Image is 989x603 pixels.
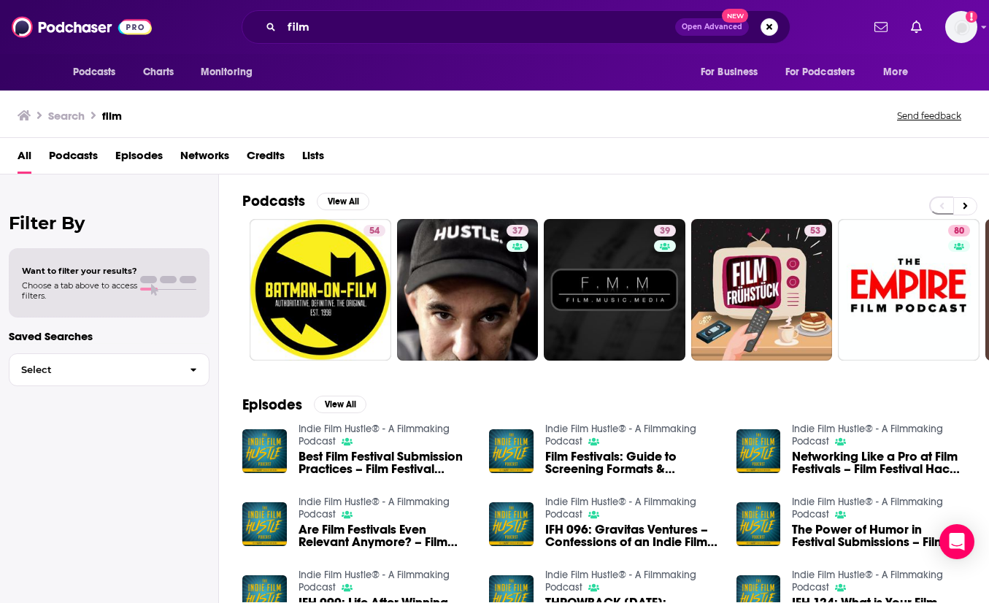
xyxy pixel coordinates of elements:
[966,11,977,23] svg: Add a profile image
[507,225,528,237] a: 37
[489,429,534,474] img: Film Festivals: Guide to Screening Formats & Technical Specs – Film Festival Hacks Podcast: 006 -...
[242,396,366,414] a: EpisodesView All
[180,144,229,174] a: Networks
[545,496,696,521] a: Indie Film Hustle® - A Filmmaking Podcast
[191,58,272,86] button: open menu
[18,144,31,174] a: All
[948,225,970,237] a: 80
[48,109,85,123] h3: Search
[654,225,676,237] a: 39
[247,144,285,174] a: Credits
[489,502,534,547] img: IFH 096: Gravitas Ventures – Confessions of an Indie Film Distributor - Indie Film Hustle Podcast...
[838,219,980,361] a: 80
[792,569,943,594] a: Indie Film Hustle® - A Filmmaking Podcast
[134,58,183,86] a: Charts
[675,18,749,36] button: Open AdvancedNew
[242,502,287,547] img: Are Film Festivals Even Relevant Anymore? – Film Festival Hacks 007 - Indie Film Hustle® Podcast:...
[49,144,98,174] a: Podcasts
[397,219,539,361] a: 37
[736,502,781,547] img: The Power of Humor in Festival Submissions – Film Festival Hacks Podcast: 004 - Indie Film Hustle...
[143,62,174,82] span: Charts
[736,429,781,474] img: Networking Like a Pro at Film Festivals – Film Festival Hacks Podcast: 005 - Indie Film Hustle Po...
[945,11,977,43] button: Show profile menu
[776,58,877,86] button: open menu
[12,13,152,41] img: Podchaser - Follow, Share and Rate Podcasts
[299,423,450,448] a: Indie Film Hustle® - A Filmmaking Podcast
[945,11,977,43] span: Logged in as WorldWide452
[201,62,253,82] span: Monitoring
[242,10,790,44] div: Search podcasts, credits, & more...
[9,212,209,234] h2: Filter By
[792,423,943,448] a: Indie Film Hustle® - A Filmmaking Podcast
[545,523,719,548] a: IFH 096: Gravitas Ventures – Confessions of an Indie Film Distributor - Indie Film Hustle Podcast...
[9,329,209,343] p: Saved Searches
[954,224,964,239] span: 80
[792,450,966,475] a: Networking Like a Pro at Film Festivals – Film Festival Hacks Podcast: 005 - Indie Film Hustle Po...
[512,224,523,239] span: 37
[369,224,380,239] span: 54
[545,569,696,594] a: Indie Film Hustle® - A Filmmaking Podcast
[893,110,966,122] button: Send feedback
[22,280,137,301] span: Choose a tab above to access filters.
[682,23,742,31] span: Open Advanced
[869,15,893,39] a: Show notifications dropdown
[299,450,472,475] a: Best Film Festival Submission Practices – Film Festival Hacks Podcast: 003 - Indie Film Hustle Po...
[282,15,675,39] input: Search podcasts, credits, & more...
[945,11,977,43] img: User Profile
[302,144,324,174] a: Lists
[792,523,966,548] a: The Power of Humor in Festival Submissions – Film Festival Hacks Podcast: 004 - Indie Film Hustle...
[242,192,369,210] a: PodcastsView All
[785,62,855,82] span: For Podcasters
[242,396,302,414] h2: Episodes
[63,58,135,86] button: open menu
[690,58,777,86] button: open menu
[691,219,833,361] a: 53
[299,569,450,594] a: Indie Film Hustle® - A Filmmaking Podcast
[905,15,928,39] a: Show notifications dropdown
[9,365,178,375] span: Select
[883,62,908,82] span: More
[299,496,450,521] a: Indie Film Hustle® - A Filmmaking Podcast
[242,192,305,210] h2: Podcasts
[242,429,287,474] img: Best Film Festival Submission Practices – Film Festival Hacks Podcast: 003 - Indie Film Hustle Po...
[873,58,926,86] button: open menu
[317,193,369,210] button: View All
[250,219,391,361] a: 54
[299,523,472,548] a: Are Film Festivals Even Relevant Anymore? – Film Festival Hacks 007 - Indie Film Hustle® Podcast:...
[660,224,670,239] span: 39
[22,266,137,276] span: Want to filter your results?
[701,62,758,82] span: For Business
[545,423,696,448] a: Indie Film Hustle® - A Filmmaking Podcast
[544,219,685,361] a: 39
[545,450,719,475] a: Film Festivals: Guide to Screening Formats & Technical Specs – Film Festival Hacks Podcast: 006 -...
[102,109,122,123] h3: film
[314,396,366,413] button: View All
[804,225,826,237] a: 53
[939,524,974,559] div: Open Intercom Messenger
[115,144,163,174] a: Episodes
[792,496,943,521] a: Indie Film Hustle® - A Filmmaking Podcast
[363,225,385,237] a: 54
[722,9,748,23] span: New
[73,62,116,82] span: Podcasts
[9,353,209,386] button: Select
